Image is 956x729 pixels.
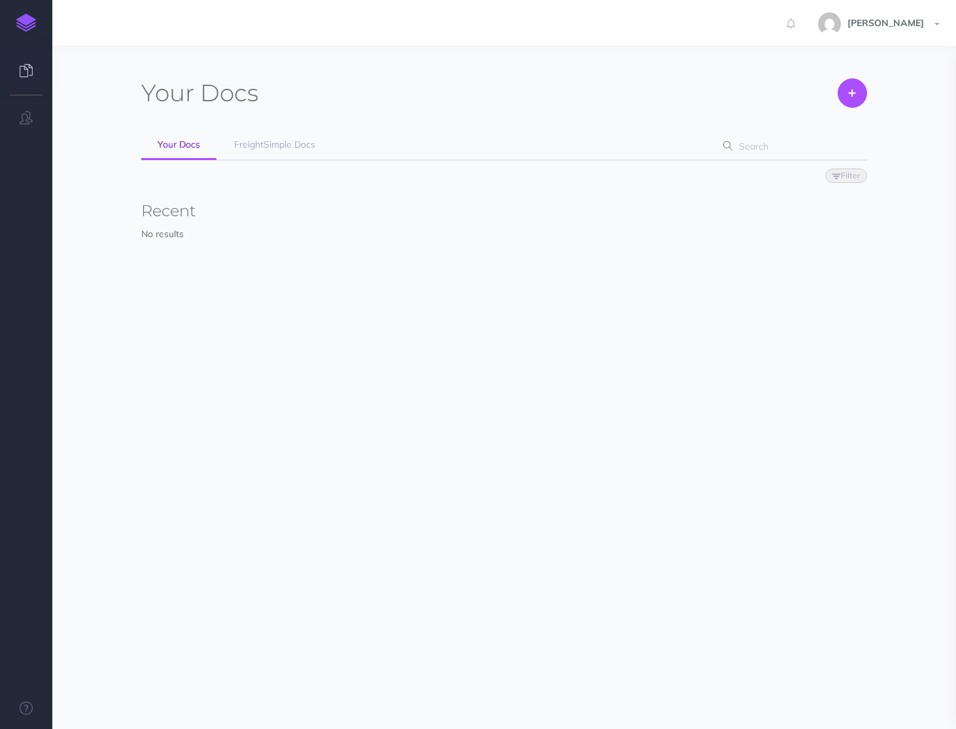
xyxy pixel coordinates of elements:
[818,12,841,35] img: b1b60b1f09e01447de828c9d38f33e49.jpg
[141,78,194,107] span: Your
[158,138,200,150] span: Your Docs
[141,202,867,219] h3: Recent
[218,131,332,159] a: FreightSimple Docs
[141,227,867,241] p: No results
[735,135,847,158] input: Search
[841,17,930,29] span: [PERSON_NAME]
[825,169,867,183] button: Filter
[16,14,36,32] img: logo-mark.svg
[234,138,315,150] span: FreightSimple Docs
[141,78,258,108] h1: Docs
[141,131,216,160] a: Your Docs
